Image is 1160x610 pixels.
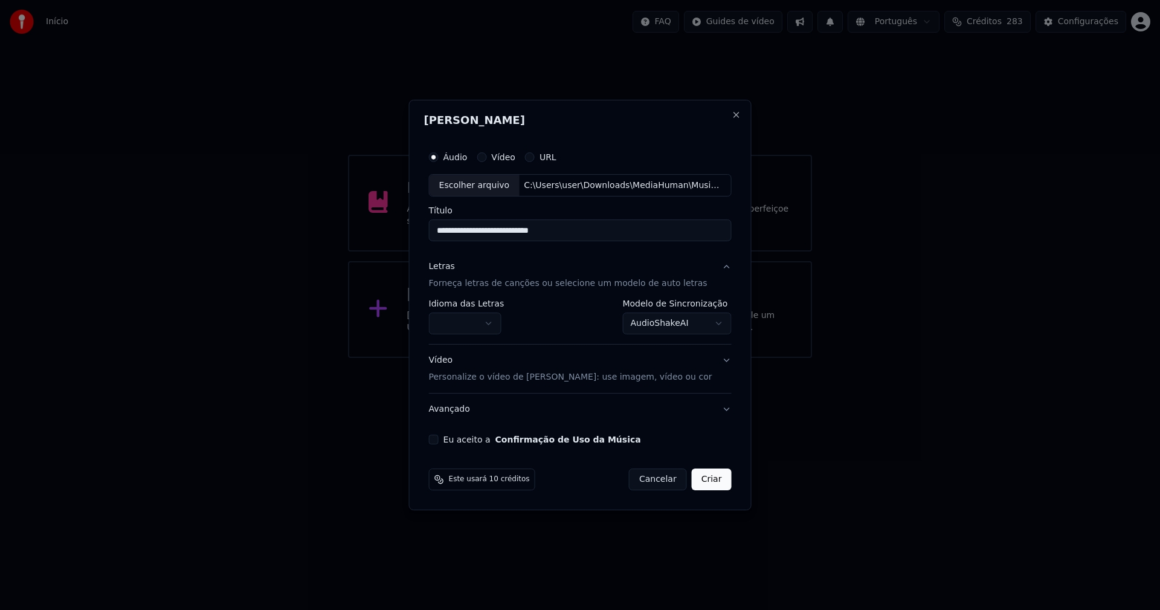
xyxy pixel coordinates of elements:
[424,115,736,126] h2: [PERSON_NAME]
[429,394,732,425] button: Avançado
[430,175,520,196] div: Escolher arquivo
[429,261,455,273] div: Letras
[495,435,641,444] button: Eu aceito a
[429,355,712,384] div: Vídeo
[429,300,732,345] div: LetrasForneça letras de canções ou selecione um modelo de auto letras
[540,153,556,161] label: URL
[519,180,724,192] div: C:\Users\user\Downloads\MediaHuman\Music\[PERSON_NAME] - Tentação Cigana.mp3
[491,153,515,161] label: Vídeo
[629,469,687,490] button: Cancelar
[429,371,712,383] p: Personalize o vídeo de [PERSON_NAME]: use imagem, vídeo ou cor
[429,300,504,308] label: Idioma das Letras
[622,300,731,308] label: Modelo de Sincronização
[429,345,732,394] button: VídeoPersonalize o vídeo de [PERSON_NAME]: use imagem, vídeo ou cor
[429,251,732,300] button: LetrasForneça letras de canções ou selecione um modelo de auto letras
[429,207,732,215] label: Título
[443,435,641,444] label: Eu aceito a
[443,153,468,161] label: Áudio
[692,469,732,490] button: Criar
[449,475,530,484] span: Este usará 10 créditos
[429,278,707,290] p: Forneça letras de canções ou selecione um modelo de auto letras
